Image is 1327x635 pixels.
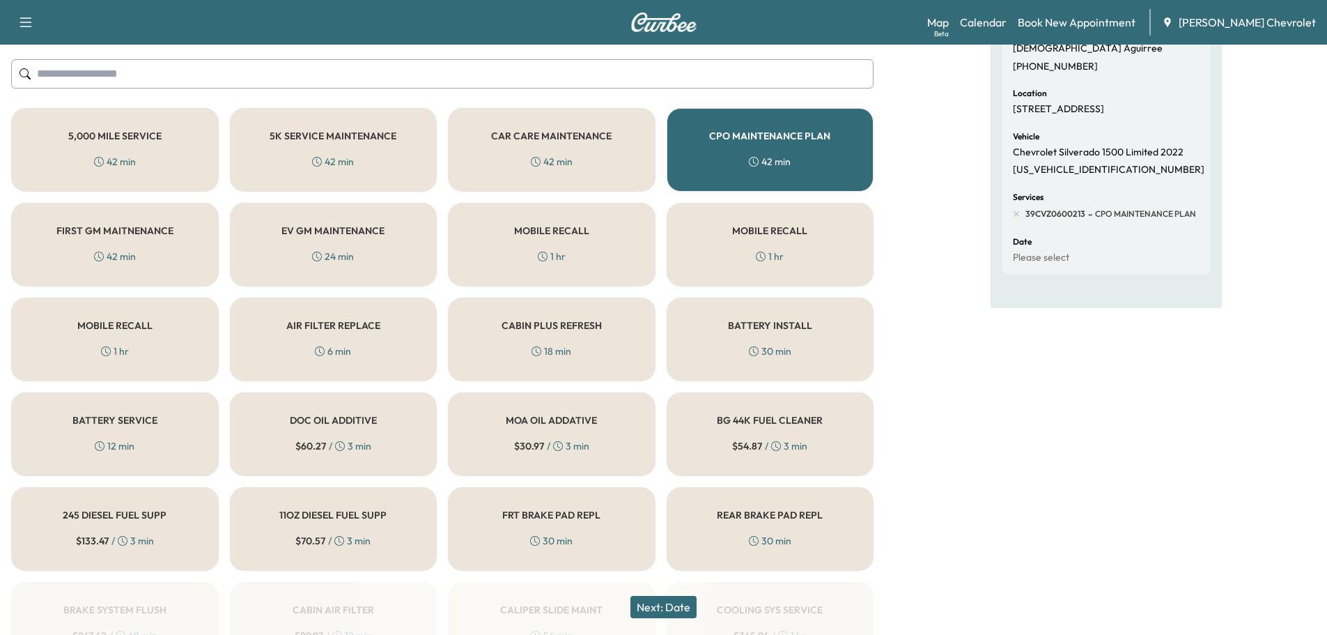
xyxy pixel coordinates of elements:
[756,250,784,263] div: 1 hr
[1013,61,1098,73] p: [PHONE_NUMBER]
[312,155,354,169] div: 42 min
[1179,14,1316,31] span: [PERSON_NAME] Chevrolet
[1013,132,1039,141] h6: Vehicle
[514,439,544,453] span: $ 30.97
[295,534,371,548] div: / 3 min
[1013,164,1204,176] p: [US_VEHICLE_IDENTIFICATION_NUMBER]
[502,510,600,520] h5: FRT BRAKE PAD REPL
[531,155,573,169] div: 42 min
[315,344,351,358] div: 6 min
[1013,89,1047,98] h6: Location
[290,415,377,425] h5: DOC OIL ADDITIVE
[101,344,129,358] div: 1 hr
[749,344,791,358] div: 30 min
[295,439,371,453] div: / 3 min
[1013,43,1163,55] p: [DEMOGRAPHIC_DATA] Aguirree
[538,250,566,263] div: 1 hr
[630,13,697,32] img: Curbee Logo
[732,439,807,453] div: / 3 min
[960,14,1007,31] a: Calendar
[749,155,791,169] div: 42 min
[530,534,573,548] div: 30 min
[279,510,387,520] h5: 11OZ DIESEL FUEL SUPP
[76,534,109,548] span: $ 133.47
[68,131,162,141] h5: 5,000 MILE SERVICE
[1018,14,1135,31] a: Book New Appointment
[502,321,602,330] h5: CABIN PLUS REFRESH
[94,155,136,169] div: 42 min
[77,321,153,330] h5: MOBILE RECALL
[295,439,326,453] span: $ 60.27
[927,14,949,31] a: MapBeta
[286,321,380,330] h5: AIR FILTER REPLACE
[531,344,571,358] div: 18 min
[281,226,385,236] h5: EV GM MAINTENANCE
[732,439,762,453] span: $ 54.87
[312,250,354,263] div: 24 min
[1013,193,1043,201] h6: Services
[1013,238,1032,246] h6: Date
[72,415,157,425] h5: BATTERY SERVICE
[717,510,823,520] h5: REAR BRAKE PAD REPL
[514,439,589,453] div: / 3 min
[63,510,166,520] h5: 245 DIESEL FUEL SUPP
[491,131,612,141] h5: CAR CARE MAINTENANCE
[506,415,597,425] h5: MOA OIL ADDATIVE
[1092,208,1196,220] span: CPO MAINTENANCE PLAN
[717,415,823,425] h5: BG 44K FUEL CLEANER
[709,131,830,141] h5: CPO MAINTENANCE PLAN
[728,321,812,330] h5: BATTERY INSTALL
[514,226,589,236] h5: MOBILE RECALL
[95,439,134,453] div: 12 min
[630,596,697,618] button: Next: Date
[1013,146,1184,159] p: Chevrolet Silverado 1500 Limited 2022
[1013,252,1069,264] p: Please select
[270,131,396,141] h5: 5K SERVICE MAINTENANCE
[1025,208,1085,220] span: 39CVZ0600213
[732,226,807,236] h5: MOBILE RECALL
[934,29,949,39] div: Beta
[295,534,325,548] span: $ 70.57
[1013,103,1104,116] p: [STREET_ADDRESS]
[94,250,136,263] div: 42 min
[56,226,173,236] h5: FIRST GM MAITNENANCE
[749,534,791,548] div: 30 min
[1085,207,1092,221] span: -
[76,534,154,548] div: / 3 min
